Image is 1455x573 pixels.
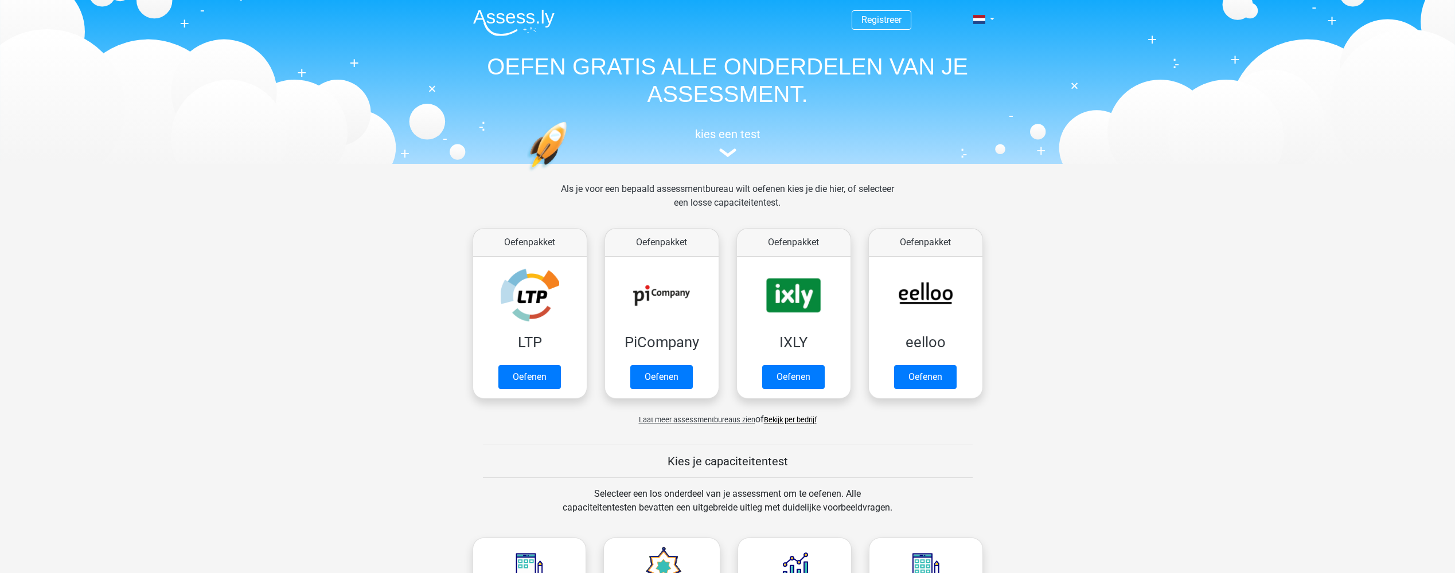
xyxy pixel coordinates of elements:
h5: Kies je capaciteitentest [483,454,973,468]
a: Oefenen [630,365,693,389]
span: Laat meer assessmentbureaus zien [639,415,755,424]
a: Oefenen [498,365,561,389]
div: of [464,403,992,426]
a: Oefenen [762,365,825,389]
a: Oefenen [894,365,957,389]
h5: kies een test [464,127,992,141]
div: Selecteer een los onderdeel van je assessment om te oefenen. Alle capaciteitentesten bevatten een... [552,487,903,528]
a: Registreer [861,14,902,25]
h1: OEFEN GRATIS ALLE ONDERDELEN VAN JE ASSESSMENT. [464,53,992,108]
a: Bekijk per bedrijf [764,415,817,424]
img: Assessly [473,9,555,36]
img: oefenen [527,121,611,225]
a: kies een test [464,127,992,158]
div: Als je voor een bepaald assessmentbureau wilt oefenen kies je die hier, of selecteer een losse ca... [552,182,903,223]
img: assessment [719,148,736,157]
